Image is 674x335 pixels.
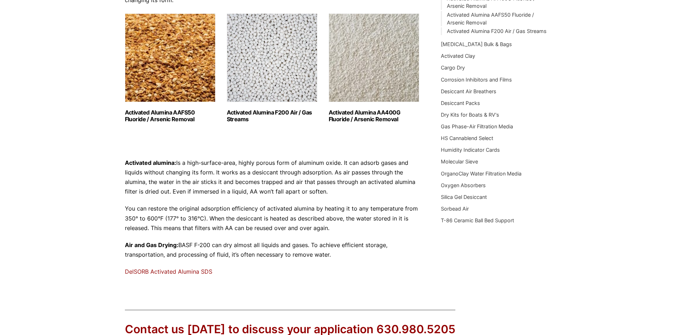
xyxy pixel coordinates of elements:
img: Activated Alumina AA400G Fluoride / Arsenic Removal [329,13,419,102]
strong: Air and Gas Drying: [125,241,178,249]
h2: Activated Alumina F200 Air / Gas Streams [227,109,317,123]
a: Molecular Sieve [441,158,478,164]
a: DelSORB Activated Alumina SDS [125,268,212,275]
a: OrganoClay Water Filtration Media [441,171,522,177]
h2: Activated Alumina AAFS50 Fluoride / Arsenic Removal [125,109,215,123]
a: Visit product category Activated Alumina AAFS50 Fluoride / Arsenic Removal [125,13,215,123]
a: Gas Phase-Air Filtration Media [441,123,513,129]
a: Cargo Dry [441,65,465,71]
a: Activated Alumina F200 Air / Gas Streams [447,28,547,34]
a: Activated Clay [441,53,475,59]
a: HS Cannablend Select [441,135,493,141]
p: BASF F-200 can dry almost all liquids and gases. To achieve efficient storage, transportation, an... [125,240,420,259]
p: Is a high-surface-area, highly porous form of aluminum oxide. It can adsorb gases and liquids wit... [125,158,420,197]
a: [MEDICAL_DATA] Bulk & Bags [441,41,512,47]
a: Humidity Indicator Cards [441,147,500,153]
a: Visit product category Activated Alumina AA400G Fluoride / Arsenic Removal [329,13,419,123]
a: Activated Alumina AAFS50 Fluoride / Arsenic Removal [447,12,534,26]
img: Activated Alumina AAFS50 Fluoride / Arsenic Removal [125,13,215,102]
a: Corrosion Inhibitors and Films [441,77,512,83]
a: Sorbead Air [441,206,469,212]
a: T-86 Ceramic Ball Bed Support [441,217,514,223]
a: Oxygen Absorbers [441,182,486,188]
a: Silica Gel Desiccant [441,194,487,200]
a: Desiccant Air Breathers [441,88,496,94]
img: Activated Alumina F200 Air / Gas Streams [227,13,317,102]
strong: Activated alumina: [125,159,176,166]
a: Visit product category Activated Alumina F200 Air / Gas Streams [227,13,317,123]
a: Dry Kits for Boats & RV's [441,112,499,118]
a: Desiccant Packs [441,100,480,106]
h2: Activated Alumina AA400G Fluoride / Arsenic Removal [329,109,419,123]
p: You can restore the original adsorption efficiency of activated alumina by heating it to any temp... [125,204,420,233]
